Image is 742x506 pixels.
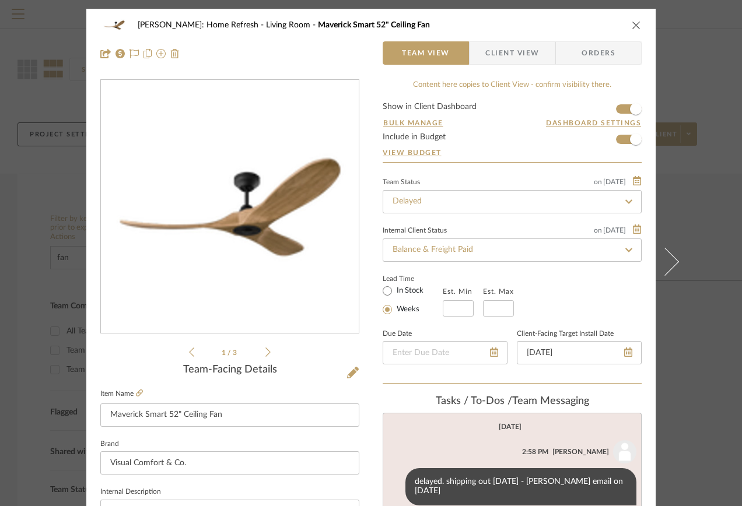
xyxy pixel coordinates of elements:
[613,440,636,463] img: user_avatar.png
[138,21,266,29] span: [PERSON_NAME]: Home Refresh
[394,304,419,315] label: Weeks
[266,21,318,29] span: Living Room
[383,180,420,185] div: Team Status
[394,286,423,296] label: In Stock
[228,349,233,356] span: /
[602,178,627,186] span: [DATE]
[101,80,359,333] div: 0
[436,396,512,406] span: Tasks / To-Dos /
[383,273,443,284] label: Lead Time
[383,228,447,234] div: Internal Client Status
[318,21,430,29] span: Maverick Smart 52" Ceiling Fan
[100,451,359,475] input: Enter Brand
[383,118,444,128] button: Bulk Manage
[631,20,642,30] button: close
[103,80,356,333] img: 251ccd84-082a-4bb3-99db-716ef369b942_436x436.jpg
[522,447,548,457] div: 2:58 PM
[485,41,539,65] span: Client View
[483,287,514,296] label: Est. Max
[402,41,450,65] span: Team View
[594,227,602,234] span: on
[552,447,609,457] div: [PERSON_NAME]
[517,331,614,337] label: Client-Facing Target Install Date
[569,41,628,65] span: Orders
[100,441,119,447] label: Brand
[233,349,239,356] span: 3
[594,178,602,185] span: on
[383,284,443,317] mat-radio-group: Select item type
[100,489,161,495] label: Internal Description
[100,389,143,399] label: Item Name
[602,226,627,234] span: [DATE]
[100,13,128,37] img: 251ccd84-082a-4bb3-99db-716ef369b942_48x40.jpg
[545,118,642,128] button: Dashboard Settings
[383,238,642,262] input: Type to Search…
[499,423,521,431] div: [DATE]
[383,190,642,213] input: Type to Search…
[100,403,359,427] input: Enter Item Name
[383,395,642,408] div: team Messaging
[100,364,359,377] div: Team-Facing Details
[405,468,636,505] div: delayed. shipping out [DATE] - [PERSON_NAME] email on [DATE]
[383,79,642,91] div: Content here copies to Client View - confirm visibility there.
[222,349,228,356] span: 1
[517,341,642,364] input: Enter Install Date
[383,341,508,364] input: Enter Due Date
[170,49,180,58] img: Remove from project
[443,287,473,296] label: Est. Min
[383,148,642,157] a: View Budget
[383,331,412,337] label: Due Date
